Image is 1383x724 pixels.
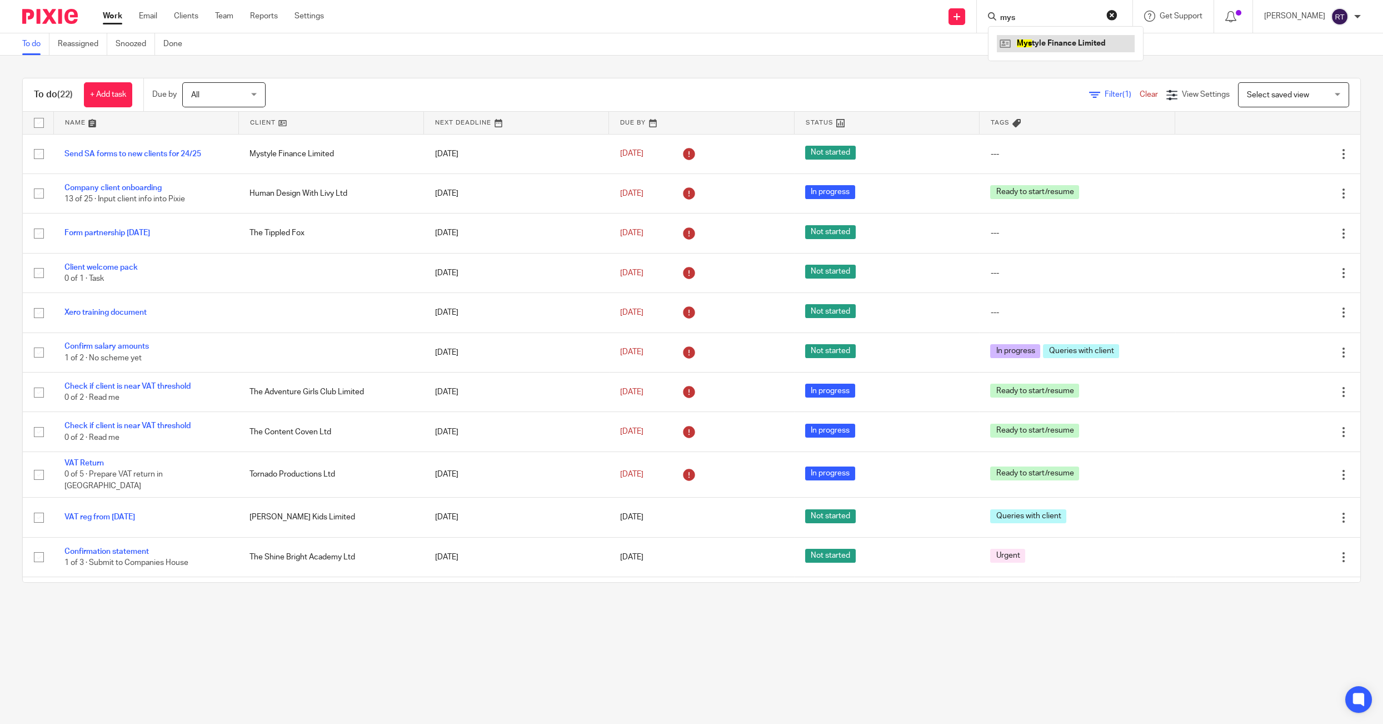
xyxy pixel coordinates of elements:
td: [DATE] [424,173,609,213]
span: Not started [805,265,856,279]
td: [DATE] [424,333,609,372]
img: svg%3E [1331,8,1349,26]
td: [DATE] [424,293,609,333]
span: Not started [805,146,856,160]
a: Send SA forms to new clients for 24/25 [64,150,201,158]
span: [DATE] [620,513,643,521]
span: In progress [805,424,855,438]
div: --- [990,227,1164,239]
span: [DATE] [620,269,643,277]
span: Tags [991,120,1010,126]
a: Reports [250,11,278,22]
div: --- [990,267,1164,279]
input: Search [999,13,1099,23]
td: [DATE] [424,537,609,577]
a: Form partnership [DATE] [64,229,150,237]
span: Ready to start/resume [990,467,1079,480]
span: In progress [990,344,1040,358]
h1: To do [34,89,73,101]
span: Ready to start/resume [990,384,1079,398]
span: Queries with client [990,509,1066,523]
span: Get Support [1160,12,1202,20]
td: Mystyle Finance Limited [238,134,423,173]
td: [PERSON_NAME] Kids Limited [238,498,423,537]
span: (22) [57,90,73,99]
td: [DATE] [424,373,609,412]
span: Urgent [990,549,1025,563]
a: Email [139,11,157,22]
a: Check if client is near VAT threshold [64,422,191,430]
a: Clients [174,11,198,22]
a: Check if client is near VAT threshold [64,383,191,390]
p: [PERSON_NAME] [1264,11,1325,22]
span: View Settings [1182,91,1230,98]
span: Not started [805,304,856,318]
span: 0 of 2 · Read me [64,434,119,442]
span: 0 of 5 · Prepare VAT return in [GEOGRAPHIC_DATA] [64,470,163,490]
td: [DATE] [424,134,609,173]
td: The Shine Bright Academy Ltd [238,537,423,577]
span: [DATE] [620,349,643,356]
span: [DATE] [620,388,643,396]
span: Ready to start/resume [990,424,1079,438]
span: Queries with client [1043,344,1119,358]
td: Tornado Productions Ltd [238,452,423,497]
td: The Adventure Girls Club Limited [238,373,423,412]
span: 0 of 2 · Read me [64,394,119,401]
span: In progress [805,185,855,199]
button: Clear [1106,9,1117,21]
img: Pixie [22,9,78,24]
div: --- [990,307,1164,318]
span: Not started [805,344,856,358]
td: The Content Coven Ltd [238,412,423,452]
a: Clear [1140,91,1158,98]
span: Filter [1105,91,1140,98]
span: Not started [805,549,856,563]
td: The Tippled Fox [238,214,423,253]
span: [DATE] [620,150,643,158]
span: (1) [1122,91,1131,98]
a: Work [103,11,122,22]
span: 0 of 1 · Task [64,275,104,282]
a: Xero training document [64,309,147,316]
a: Reassigned [58,33,107,55]
td: [DATE] [424,498,609,537]
span: [DATE] [620,309,643,316]
td: [DATE] [424,253,609,292]
span: 1 of 2 · No scheme yet [64,354,142,362]
p: Due by [152,89,177,100]
a: Company client onboarding [64,184,162,192]
span: All [191,91,199,99]
span: [DATE] [620,553,643,561]
a: Team [215,11,233,22]
a: Confirmation statement [64,548,149,556]
td: [DATE] [424,452,609,497]
div: --- [990,148,1164,160]
td: Human Design With Livy Ltd [238,173,423,213]
a: Confirm salary amounts [64,343,149,350]
a: VAT reg from [DATE] [64,513,135,521]
a: Done [163,33,191,55]
a: Snoozed [116,33,155,55]
span: 13 of 25 · Input client info into Pixie [64,195,185,203]
span: Not started [805,225,856,239]
a: VAT Return [64,459,104,467]
span: [DATE] [620,190,643,197]
span: Select saved view [1247,91,1309,99]
span: Not started [805,509,856,523]
td: [DATE] [424,214,609,253]
span: 1 of 3 · Submit to Companies House [64,559,188,567]
a: Client welcome pack [64,264,138,271]
a: Settings [294,11,324,22]
td: [DATE] [424,577,609,617]
span: In progress [805,467,855,480]
span: Ready to start/resume [990,185,1079,199]
span: [DATE] [620,470,643,478]
a: To do [22,33,49,55]
span: [DATE] [620,229,643,237]
a: + Add task [84,82,132,107]
span: In progress [805,384,855,398]
span: [DATE] [620,428,643,435]
td: [DATE] [424,412,609,452]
